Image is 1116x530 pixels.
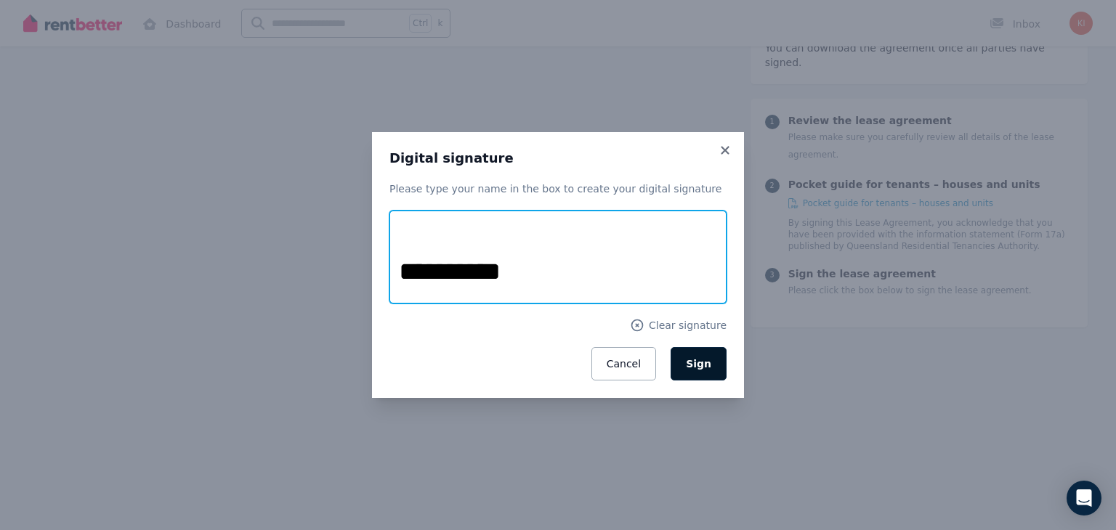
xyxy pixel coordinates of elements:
span: Sign [686,358,711,370]
span: Clear signature [649,318,727,333]
div: Open Intercom Messenger [1067,481,1101,515]
p: Please type your name in the box to create your digital signature [389,182,727,196]
button: Cancel [591,347,656,380]
button: Sign [671,347,727,380]
h3: Digital signature [389,150,727,167]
